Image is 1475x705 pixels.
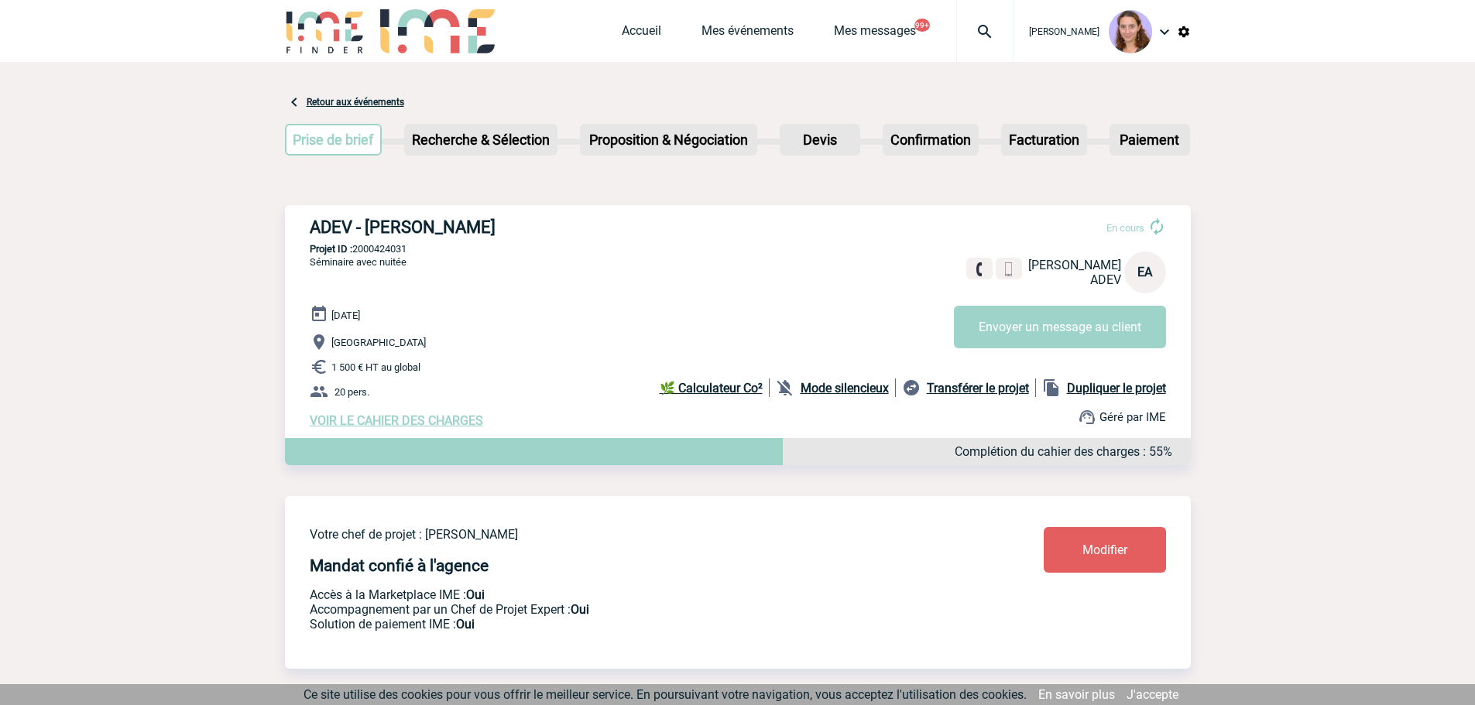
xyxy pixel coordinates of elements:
p: Confirmation [884,125,977,154]
p: Prise de brief [286,125,381,154]
a: Mes événements [701,23,794,45]
a: 🌿 Calculateur Co² [660,378,770,397]
button: 99+ [914,19,930,32]
h4: Mandat confié à l'agence [310,556,489,575]
span: Séminaire avec nuitée [310,256,406,268]
img: portable.png [1002,262,1016,276]
b: Transférer le projet [927,381,1029,395]
b: Dupliquer le projet [1067,381,1166,395]
h3: ADEV - [PERSON_NAME] [310,217,774,237]
span: [DATE] [331,310,360,321]
p: Conformité aux process achat client, Prise en charge de la facturation, Mutualisation de plusieur... [310,617,952,631]
b: Oui [456,617,475,631]
b: Mode silencieux [801,381,889,395]
p: Devis [781,125,859,154]
span: Ce site utilise des cookies pour vous offrir le meilleur service. En poursuivant votre navigation... [304,687,1027,702]
span: [GEOGRAPHIC_DATA] [331,337,426,348]
img: IME-Finder [285,9,365,53]
p: Votre chef de projet : [PERSON_NAME] [310,527,952,542]
p: Paiement [1111,125,1189,154]
span: ADEV [1090,272,1121,287]
a: Retour aux événements [307,97,404,108]
span: Modifier [1082,542,1127,557]
p: Facturation [1003,125,1086,154]
span: [PERSON_NAME] [1028,258,1121,272]
img: 101030-1.png [1109,10,1152,53]
p: Proposition & Négociation [581,125,756,154]
img: file_copy-black-24dp.png [1042,378,1061,397]
span: [PERSON_NAME] [1029,26,1099,37]
p: Recherche & Sélection [406,125,556,154]
img: fixe.png [972,262,986,276]
button: Envoyer un message au client [954,306,1166,348]
b: Oui [571,602,589,617]
b: Projet ID : [310,243,352,255]
a: Mes messages [834,23,916,45]
span: 1 500 € HT au global [331,361,420,373]
span: EA [1137,265,1152,279]
a: J'accepte [1127,687,1178,702]
b: Oui [466,587,485,602]
p: 2000424031 [285,243,1191,255]
p: Accès à la Marketplace IME : [310,587,952,602]
a: En savoir plus [1038,687,1115,702]
a: Accueil [622,23,661,45]
img: support.png [1078,408,1096,426]
p: Prestation payante [310,602,952,617]
span: 20 pers. [334,386,369,398]
span: Géré par IME [1099,410,1166,424]
a: VOIR LE CAHIER DES CHARGES [310,413,483,428]
span: En cours [1106,222,1144,234]
b: 🌿 Calculateur Co² [660,381,763,395]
